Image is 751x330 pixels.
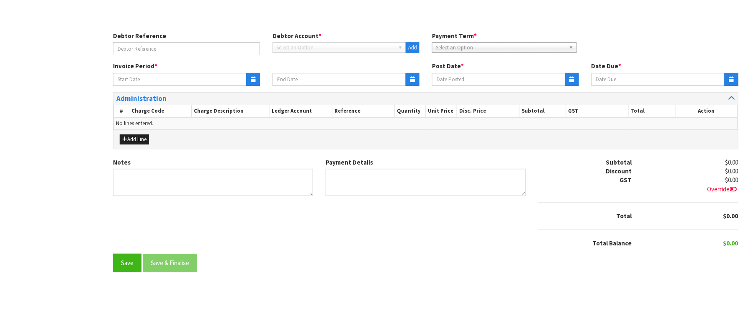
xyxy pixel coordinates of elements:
strong: Total Balance [593,239,632,247]
th: Charge Description [192,105,270,117]
label: Debtor Account [273,31,321,40]
a: Administration [116,95,735,103]
label: Post Date [432,62,464,70]
input: Date Due [592,73,725,86]
th: Action [675,105,738,117]
span: $0.00 [723,212,738,220]
span: Select an Option [436,43,566,53]
th: Reference [332,105,394,117]
th: # [114,105,129,117]
label: Notes [113,158,131,167]
strong: Discount [606,167,632,175]
input: End Date [273,73,406,86]
button: Save [113,254,141,272]
th: Charge Code [129,105,192,117]
input: Date Posted [432,73,566,86]
button: Add [406,42,419,53]
label: Payment Details [326,158,373,167]
h3: Administration [116,95,419,103]
button: Save & Finalise [143,254,197,272]
th: Disc. Price [457,105,520,117]
th: Unit Price [426,105,457,117]
input: Debtor Reference [113,42,260,55]
span: Select an Option [276,43,395,53]
span: $0.00 [725,176,738,184]
button: Add Line [120,134,149,144]
label: Payment Term [432,31,477,40]
span: $0.00 [725,167,738,175]
th: Quantity [394,105,426,117]
label: Debtor Reference [113,31,166,40]
span: $0.00 [725,158,738,166]
th: Ledger Account [270,105,332,117]
strong: Total [617,212,632,220]
strong: Subtotal [606,158,632,166]
strong: GST [620,176,632,184]
label: Invoice Period [113,62,157,70]
span: Override [707,185,738,193]
label: Date Due [592,62,622,70]
th: Subtotal [520,105,566,117]
span: $0.00 [723,239,738,247]
th: Total [629,105,676,117]
td: No lines entered. [114,117,738,130]
th: GST [566,105,628,117]
input: Start Date [113,73,247,86]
